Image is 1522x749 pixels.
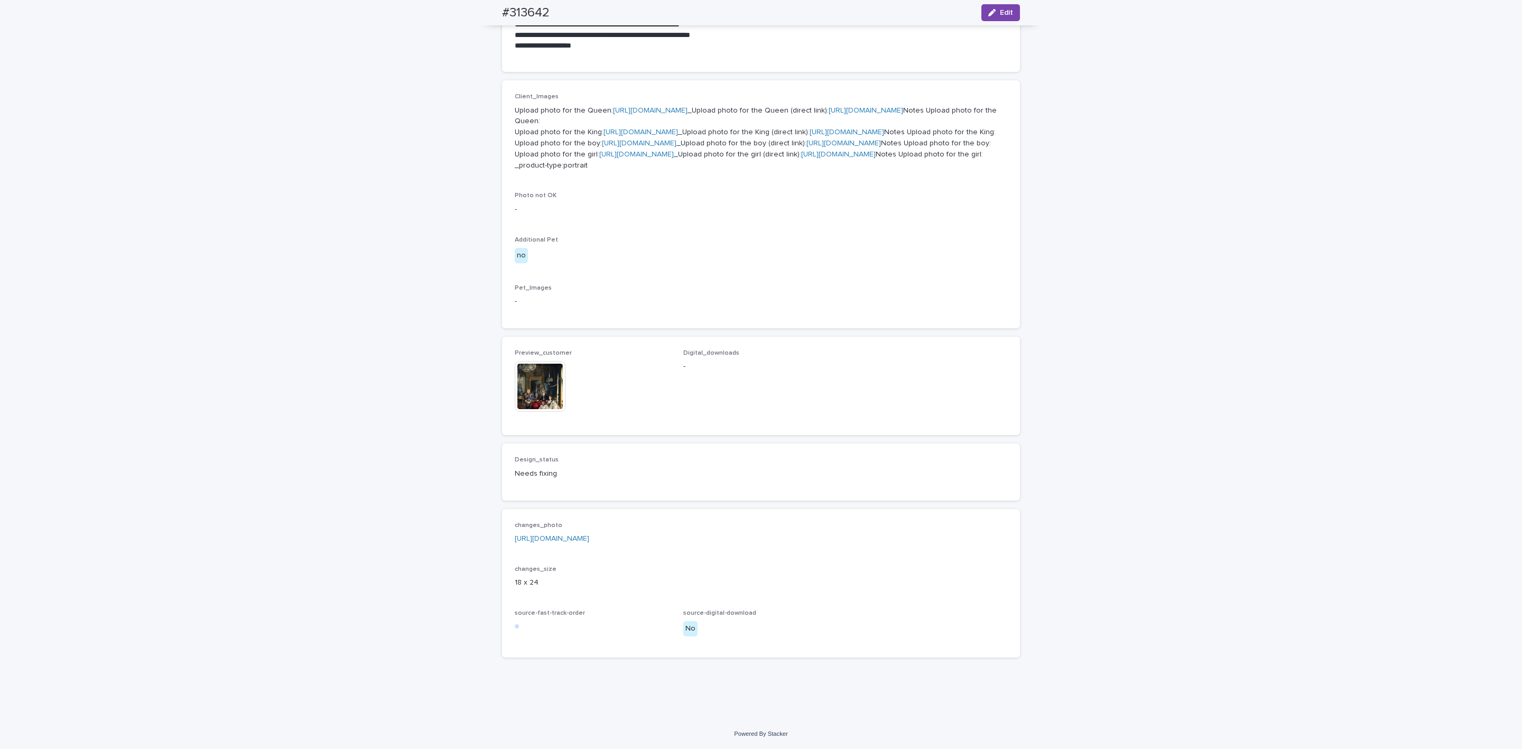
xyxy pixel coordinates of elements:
span: Client_Images [515,94,559,100]
p: - [515,296,1007,307]
span: Digital_downloads [683,350,739,356]
a: [URL][DOMAIN_NAME] [602,140,676,147]
span: Edit [1000,9,1013,16]
a: [URL][DOMAIN_NAME] [613,107,688,114]
span: Design_status [515,457,559,463]
span: source-digital-download [683,610,756,616]
span: changes_photo [515,522,562,529]
span: Additional Pet [515,237,558,243]
h2: #313642 [502,5,550,21]
a: [URL][DOMAIN_NAME] [599,151,674,158]
a: [URL][DOMAIN_NAME] [810,128,884,136]
p: 18 x 24 [515,577,1007,588]
a: [URL][DOMAIN_NAME] [515,535,589,542]
p: Upload photo for the Queen: _Upload photo for the Queen (direct link): Notes Upload photo for the... [515,105,1007,171]
span: source-fast-track-order [515,610,585,616]
a: [URL][DOMAIN_NAME] [604,128,678,136]
p: Needs fixing [515,468,671,479]
a: Powered By Stacker [734,730,787,737]
span: Photo not OK [515,192,556,199]
p: - [683,361,839,372]
p: - [515,204,1007,215]
span: changes_size [515,566,556,572]
span: Preview_customer [515,350,572,356]
div: no [515,248,528,263]
a: [URL][DOMAIN_NAME] [801,151,876,158]
div: No [683,621,698,636]
a: [URL][DOMAIN_NAME] [829,107,903,114]
span: Pet_Images [515,285,552,291]
a: [URL][DOMAIN_NAME] [806,140,881,147]
button: Edit [981,4,1020,21]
